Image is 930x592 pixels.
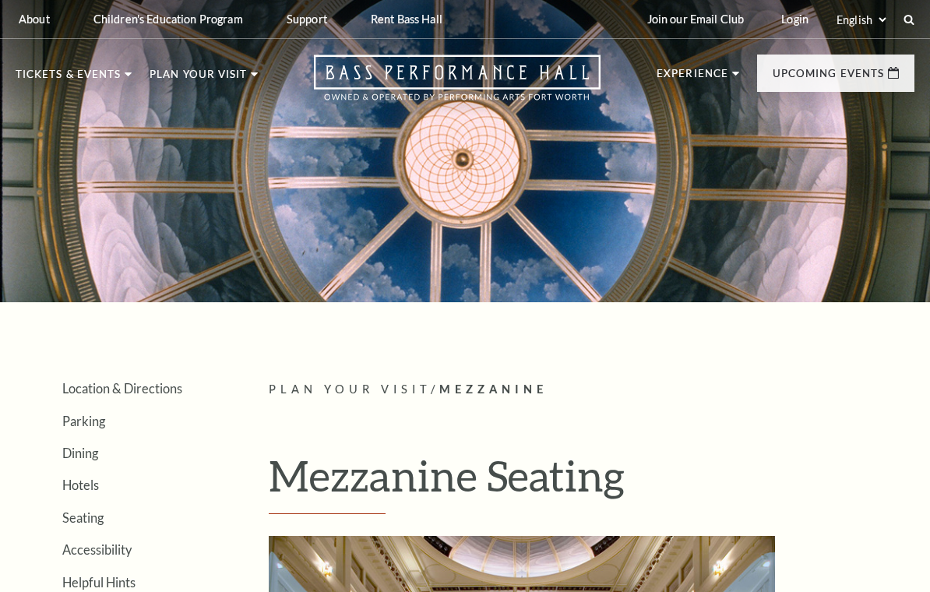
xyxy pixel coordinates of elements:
h1: Mezzanine Seating [269,450,914,514]
p: About [19,12,50,26]
a: Location & Directions [62,381,182,396]
a: Seating [62,510,104,525]
a: Accessibility [62,542,132,557]
p: Support [287,12,327,26]
p: Experience [657,69,728,87]
p: / [269,380,914,400]
a: Hotels [62,477,99,492]
a: Helpful Hints [62,575,136,590]
a: Dining [62,446,98,460]
p: Tickets & Events [16,69,121,88]
a: Parking [62,414,105,428]
p: Plan Your Visit [150,69,247,88]
p: Upcoming Events [773,69,884,87]
span: Mezzanine [439,382,548,396]
select: Select: [833,12,889,27]
p: Rent Bass Hall [371,12,442,26]
span: Plan Your Visit [269,382,431,396]
p: Children's Education Program [93,12,243,26]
